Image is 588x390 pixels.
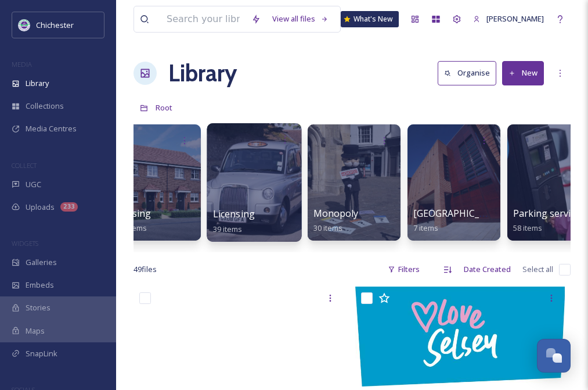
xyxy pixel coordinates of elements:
a: Parking services58 items [513,208,585,233]
span: Root [156,102,172,113]
a: Licensing39 items [213,209,255,234]
a: View all files [266,8,334,30]
span: COLLECT [12,161,37,170]
div: Date Created [458,258,517,281]
span: Parking services [513,207,585,220]
input: Search your library [161,6,246,32]
span: 7 items [413,223,438,233]
span: Galleries [26,257,57,268]
span: 49 file s [134,264,157,275]
span: SnapLink [26,348,57,359]
span: WIDGETS [12,239,38,248]
img: Logo_of_Chichester_District_Council.png [19,19,30,31]
a: Root [156,101,172,115]
span: [GEOGRAPHIC_DATA] [413,207,507,220]
button: New [502,61,544,85]
span: Stories [26,302,50,313]
a: [PERSON_NAME] [467,8,550,30]
span: Maps [26,325,45,337]
a: Organise [438,61,502,85]
span: 58 items [513,223,542,233]
span: Chichester [36,20,74,30]
div: Filters [382,258,425,281]
span: UGC [26,179,41,190]
a: Library [168,56,237,91]
span: 39 items [213,223,243,234]
span: 30 items [313,223,342,233]
span: Monopoly [313,207,358,220]
button: Organise [438,61,496,85]
a: [GEOGRAPHIC_DATA]7 items [413,208,507,233]
span: MEDIA [12,60,32,69]
button: Open Chat [537,339,571,373]
div: 233 [60,202,78,212]
span: Embeds [26,280,54,291]
span: Select all [522,264,553,275]
img: LoveSelsey-RGB.jpg [355,287,565,387]
span: Library [26,78,49,89]
span: Licensing [213,207,255,220]
span: Uploads [26,202,55,213]
span: Collections [26,101,64,112]
span: [PERSON_NAME] [486,13,544,24]
a: Monopoly30 items [313,208,358,233]
a: What's New [341,11,399,27]
span: Media Centres [26,123,77,134]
